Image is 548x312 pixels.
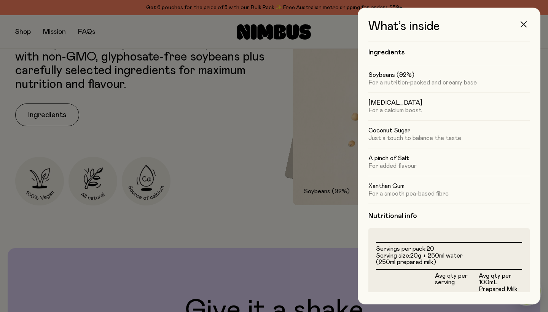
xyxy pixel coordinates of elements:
[368,48,530,57] h4: Ingredients
[368,162,530,170] p: For added flavour
[435,269,478,296] th: Avg qty per serving
[368,127,530,134] h5: Coconut Sugar
[368,212,530,221] h4: Nutritional info
[368,107,530,114] p: For a calcium boost
[368,20,530,41] h3: What’s inside
[478,269,522,296] th: Avg qty per 100mL Prepared Milk
[368,79,530,86] p: For a nutrition-packed and creamy base
[368,134,530,142] p: Just a touch to balance the taste
[376,246,522,253] li: Servings per pack:
[368,71,530,79] h5: Soybeans (92%)
[368,190,530,197] p: For a smooth pea-based fibre
[427,246,434,252] span: 20
[376,253,522,266] li: Serving size:
[368,99,530,107] h5: [MEDICAL_DATA]
[368,154,530,162] h5: A pinch of Salt
[368,182,530,190] h5: Xanthan Gum
[376,253,463,266] span: 20g + 250ml water (250ml prepared milk)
